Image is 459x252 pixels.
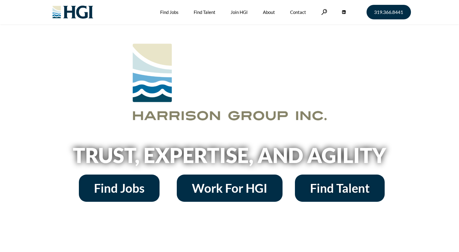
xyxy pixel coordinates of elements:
[94,182,144,194] span: Find Jobs
[57,145,402,165] h2: Trust, Expertise, and Agility
[192,182,267,194] span: Work For HGI
[310,182,370,194] span: Find Talent
[177,175,283,202] a: Work For HGI
[79,175,160,202] a: Find Jobs
[374,10,403,15] span: 319.366.8441
[367,5,411,19] a: 319.366.8441
[295,175,385,202] a: Find Talent
[321,9,327,15] a: Search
